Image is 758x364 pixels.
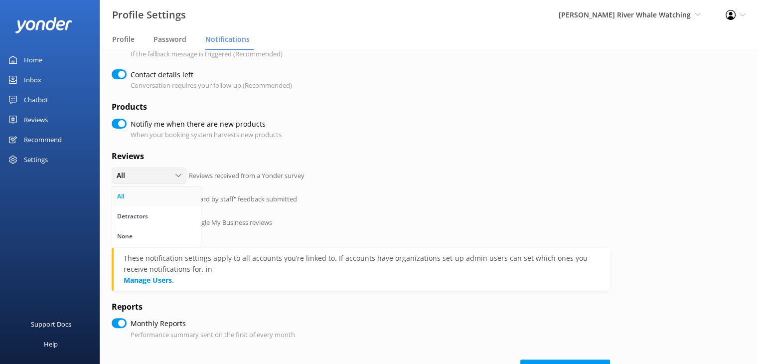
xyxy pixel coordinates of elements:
[124,275,172,285] a: Manage Users
[112,301,610,314] h4: Reports
[124,253,600,286] div: .
[189,217,272,228] p: Google My Business reviews
[124,253,600,275] div: These notification settings apply to all accounts you’re linked to. If accounts have organization...
[44,334,58,354] div: Help
[112,34,135,44] span: Profile
[24,50,42,70] div: Home
[117,231,133,241] div: None
[117,211,148,221] div: Detractors
[31,314,71,334] div: Support Docs
[131,330,295,340] p: Performance summary sent on the first of every month
[112,150,610,163] h4: Reviews
[117,191,124,201] div: All
[131,69,287,80] label: Contact details left
[131,130,282,140] p: When your booking system harvests new products
[153,34,186,44] span: Password
[131,318,290,329] label: Monthly Reports
[205,34,250,44] span: Notifications
[15,17,72,33] img: yonder-white-logo.png
[24,90,48,110] div: Chatbot
[112,7,186,23] h3: Profile Settings
[559,10,691,19] span: [PERSON_NAME] River Whale Watching
[189,194,297,204] p: "Heard by staff" feedback submitted
[131,49,283,59] p: If the fallback message is triggered (Recommended)
[24,130,62,150] div: Recommend
[24,70,41,90] div: Inbox
[131,119,277,130] label: Notifiy me when there are new products
[189,171,304,181] p: Reviews received from a Yonder survey
[117,170,131,181] span: All
[24,150,48,170] div: Settings
[112,101,610,114] h4: Products
[131,80,292,91] p: Conversation requires your follow-up (Recommended)
[24,110,48,130] div: Reviews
